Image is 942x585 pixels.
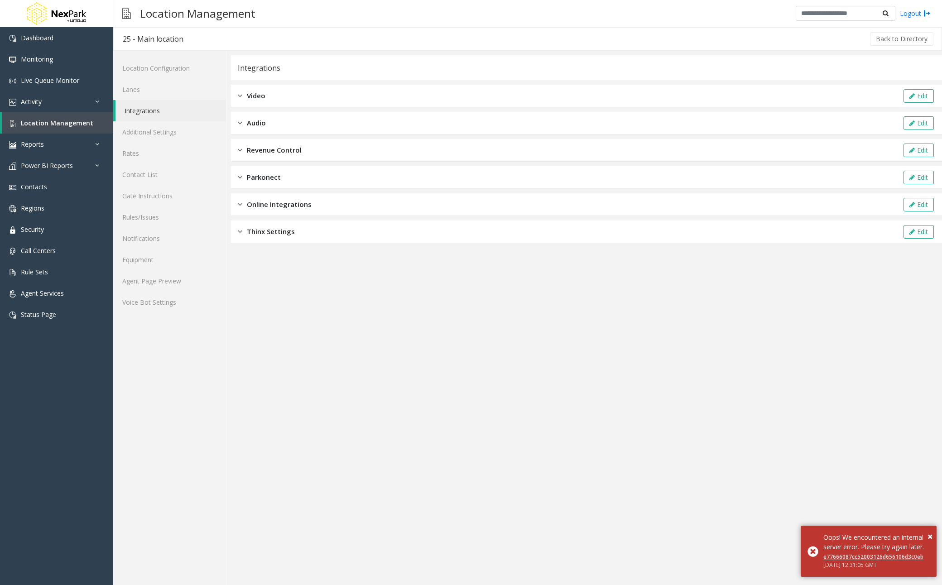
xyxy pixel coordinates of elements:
span: Dashboard [21,34,53,42]
a: Location Configuration [113,58,226,79]
button: Edit [904,171,934,184]
a: Equipment [113,249,226,270]
img: 'icon' [9,205,16,212]
div: 25 - Main location [123,33,183,45]
span: Contacts [21,182,47,191]
span: Call Centers [21,246,56,255]
button: Edit [904,144,934,157]
a: Integrations [115,100,226,121]
img: 'icon' [9,56,16,63]
img: 'icon' [9,163,16,170]
a: Lanes [113,79,226,100]
a: Agent Page Preview [113,270,226,292]
a: Additional Settings [113,121,226,143]
a: Contact List [113,164,226,185]
span: Power BI Reports [21,161,73,170]
button: Close [928,530,932,543]
div: Oops! We encountered an internal server error. Please try again later. [823,532,930,551]
span: Regions [21,204,44,212]
span: Thinx Settings [247,226,295,237]
img: closed [238,226,242,237]
img: 'icon' [9,248,16,255]
span: Audio [247,118,266,128]
img: closed [238,118,242,128]
a: Logout [900,9,931,18]
img: 'icon' [9,290,16,297]
a: Rules/Issues [113,206,226,228]
span: Live Queue Monitor [21,76,79,85]
img: 'icon' [9,120,16,127]
img: 'icon' [9,269,16,276]
a: Gate Instructions [113,185,226,206]
span: Reports [21,140,44,149]
span: Video [247,91,265,101]
span: × [928,530,932,542]
a: Location Management [2,112,113,134]
span: Monitoring [21,55,53,63]
span: Status Page [21,310,56,319]
img: 'icon' [9,312,16,319]
span: Security [21,225,44,234]
a: Rates [113,143,226,164]
span: Online Integrations [247,199,312,210]
button: Edit [904,225,934,239]
span: Activity [21,97,42,106]
img: 'icon' [9,99,16,106]
img: closed [238,199,242,210]
img: 'icon' [9,184,16,191]
img: closed [238,172,242,182]
a: Notifications [113,228,226,249]
div: Integrations [238,62,280,74]
h3: Location Management [135,2,260,24]
img: 'icon' [9,35,16,42]
a: e77666087cc52003126d656106d3c0eb [823,553,923,561]
img: 'icon' [9,226,16,234]
img: closed [238,91,242,101]
img: logout [923,9,931,18]
img: pageIcon [122,2,131,24]
button: Edit [904,89,934,103]
img: 'icon' [9,141,16,149]
span: Location Management [21,119,93,127]
img: 'icon' [9,77,16,85]
span: Rule Sets [21,268,48,276]
button: Edit [904,198,934,211]
span: Agent Services [21,289,64,297]
img: closed [238,145,242,155]
div: [DATE] 12:31:05 GMT [823,561,930,569]
button: Edit [904,116,934,130]
span: Parkonect [247,172,281,182]
span: Revenue Control [247,145,302,155]
button: Back to Directory [870,32,933,46]
a: Voice Bot Settings [113,292,226,313]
